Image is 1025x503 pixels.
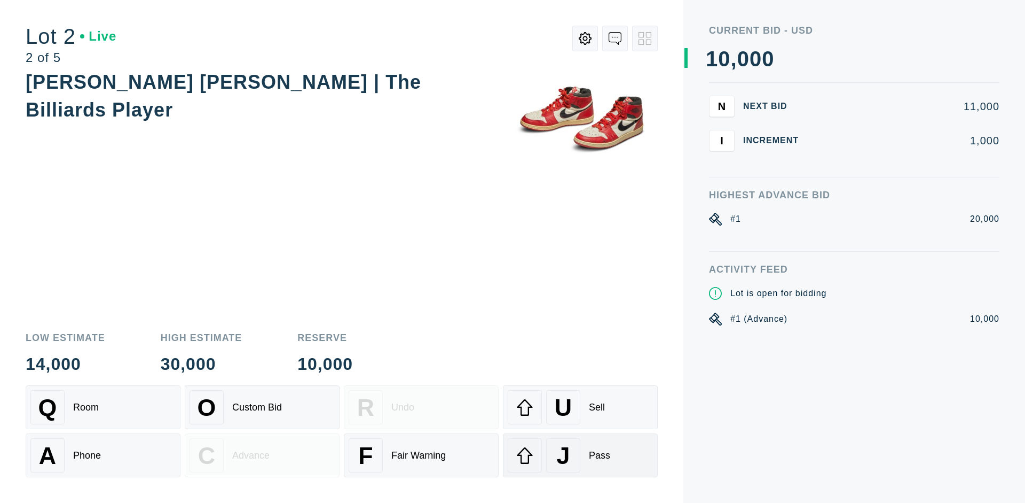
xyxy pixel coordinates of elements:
[232,402,282,413] div: Custom Bid
[970,213,999,226] div: 20,000
[26,51,116,64] div: 2 of 5
[26,333,105,343] div: Low Estimate
[357,394,374,421] span: R
[709,190,999,200] div: Highest Advance Bid
[391,402,414,413] div: Undo
[709,26,999,35] div: Current Bid - USD
[344,385,499,429] button: RUndo
[161,355,242,373] div: 30,000
[198,394,216,421] span: O
[743,136,807,145] div: Increment
[391,450,446,461] div: Fair Warning
[26,71,421,121] div: [PERSON_NAME] [PERSON_NAME] | The Billiards Player
[297,355,353,373] div: 10,000
[73,402,99,413] div: Room
[816,101,999,112] div: 11,000
[503,434,658,477] button: JPass
[297,333,353,343] div: Reserve
[161,333,242,343] div: High Estimate
[762,48,774,69] div: 0
[730,287,826,300] div: Lot is open for bidding
[185,385,340,429] button: OCustom Bid
[38,394,57,421] span: Q
[720,134,723,146] span: I
[555,394,572,421] span: U
[970,313,999,326] div: 10,000
[344,434,499,477] button: FFair Warning
[26,385,180,429] button: QRoom
[198,442,215,469] span: C
[589,402,605,413] div: Sell
[730,313,787,326] div: #1 (Advance)
[709,265,999,274] div: Activity Feed
[589,450,610,461] div: Pass
[730,213,741,226] div: #1
[73,450,101,461] div: Phone
[503,385,658,429] button: USell
[737,48,750,69] div: 0
[816,135,999,146] div: 1,000
[718,100,726,112] span: N
[39,442,56,469] span: A
[750,48,762,69] div: 0
[26,26,116,47] div: Lot 2
[358,442,373,469] span: F
[80,30,116,43] div: Live
[556,442,570,469] span: J
[709,130,735,151] button: I
[731,48,737,262] div: ,
[232,450,270,461] div: Advance
[743,102,807,111] div: Next Bid
[709,96,735,117] button: N
[718,48,730,69] div: 0
[26,355,105,373] div: 14,000
[706,48,718,69] div: 1
[185,434,340,477] button: CAdvance
[26,434,180,477] button: APhone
